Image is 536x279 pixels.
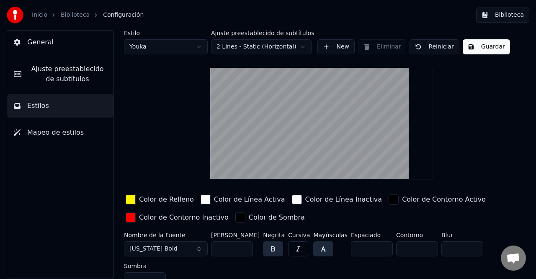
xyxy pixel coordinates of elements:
img: youka [7,7,23,23]
button: Estilos [7,94,113,118]
label: Blur [441,232,483,238]
div: Color de Sombra [249,212,305,223]
button: Guardar [463,39,510,54]
span: Ajuste preestablecido de subtítulos [28,64,107,84]
div: Color de Línea Activa [214,195,285,205]
button: Reiniciar [410,39,459,54]
button: Color de Línea Activa [199,193,287,206]
button: Color de Sombra [234,211,307,224]
button: Mapeo de estilos [7,121,113,144]
div: Color de Contorno Inactivo [139,212,229,223]
button: Color de Contorno Inactivo [124,211,230,224]
a: Inicio [32,11,47,19]
button: Color de Relleno [124,193,196,206]
label: Ajuste preestablecido de subtítulos [211,30,314,36]
div: Color de Contorno Activo [402,195,486,205]
label: Negrita [263,232,285,238]
label: Sombra [124,263,166,269]
div: Chat abierto [501,246,526,271]
label: [PERSON_NAME] [211,232,260,238]
span: [US_STATE] Bold [129,245,178,253]
label: Estilo [124,30,208,36]
div: Color de Línea Inactiva [305,195,382,205]
span: General [27,37,54,47]
label: Cursiva [288,232,310,238]
a: Biblioteca [61,11,90,19]
nav: breadcrumb [32,11,144,19]
button: General [7,31,113,54]
span: Mapeo de estilos [27,128,84,138]
button: Color de Contorno Activo [387,193,487,206]
label: Mayúsculas [313,232,347,238]
button: Color de Línea Inactiva [290,193,384,206]
button: New [317,39,355,54]
label: Espaciado [351,232,393,238]
button: Ajuste preestablecido de subtítulos [7,57,113,91]
label: Nombre de la Fuente [124,232,208,238]
label: Contorno [396,232,438,238]
span: Estilos [27,101,49,111]
span: Configuración [103,11,144,19]
button: Biblioteca [476,8,529,23]
div: Color de Relleno [139,195,194,205]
